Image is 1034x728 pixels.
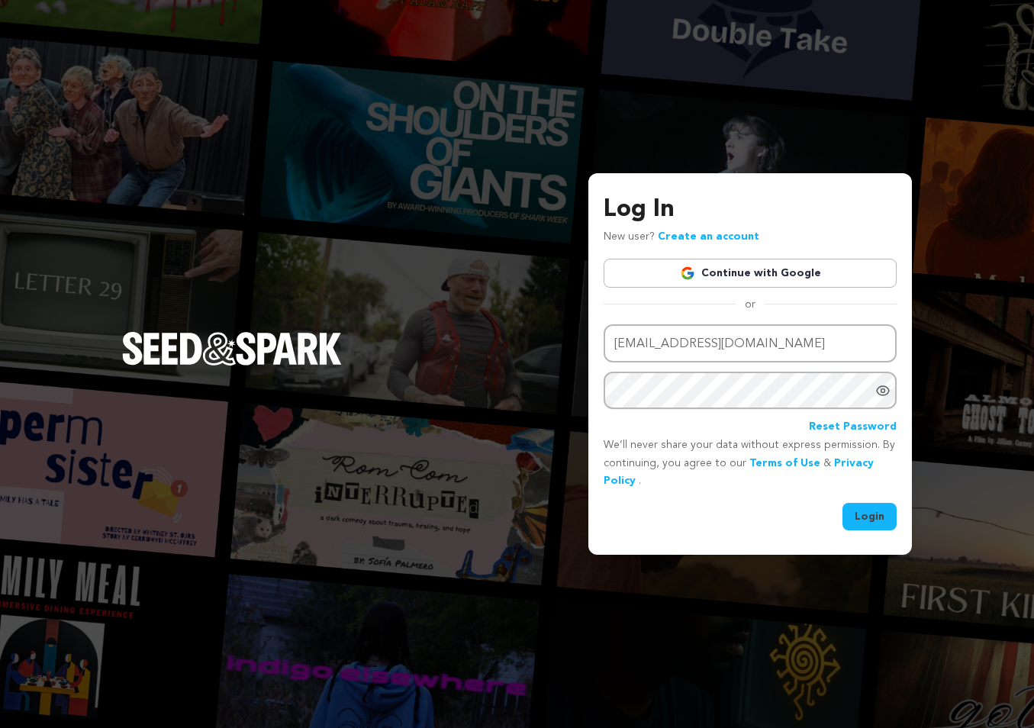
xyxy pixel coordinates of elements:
img: Seed&Spark Logo [122,332,342,366]
img: Google logo [680,266,695,281]
a: Terms of Use [749,458,820,469]
span: or [736,297,765,312]
a: Create an account [658,231,759,242]
p: New user? [604,228,759,246]
button: Login [842,503,897,530]
a: Continue with Google [604,259,897,288]
h3: Log In [604,192,897,228]
p: We’ll never share your data without express permission. By continuing, you agree to our & . [604,436,897,491]
a: Reset Password [809,418,897,436]
a: Seed&Spark Homepage [122,332,342,396]
input: Email address [604,324,897,363]
a: Show password as plain text. Warning: this will display your password on the screen. [875,383,891,398]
